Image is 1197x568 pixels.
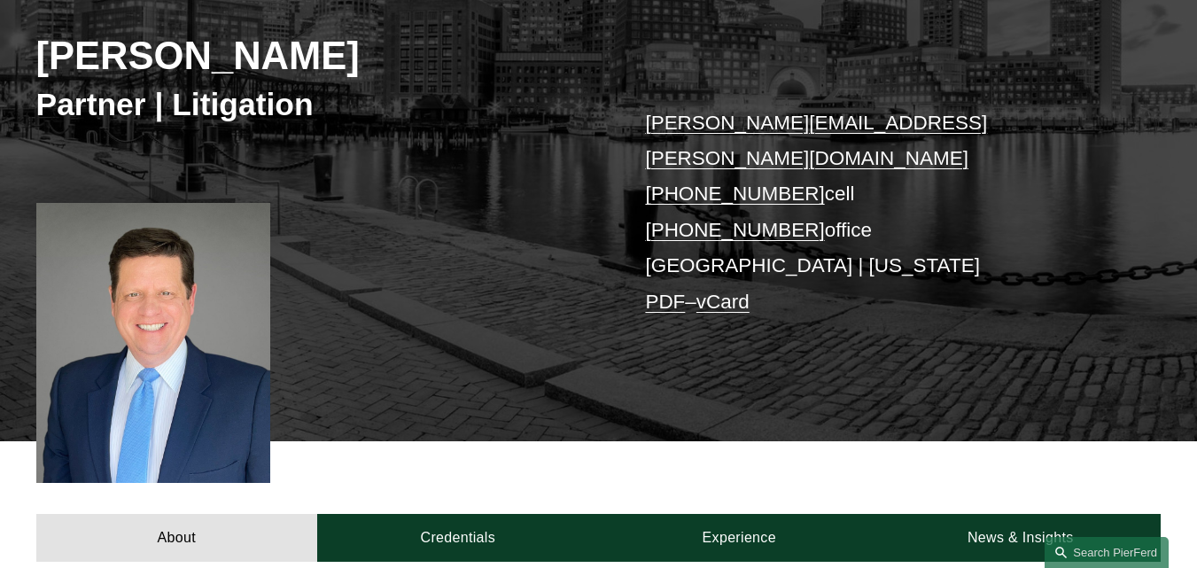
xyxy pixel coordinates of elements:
a: [PHONE_NUMBER] [645,219,824,241]
a: Search this site [1045,537,1169,568]
a: News & Insights [880,514,1162,563]
a: [PERSON_NAME][EMAIL_ADDRESS][PERSON_NAME][DOMAIN_NAME] [645,112,987,169]
a: vCard [696,291,750,313]
h2: [PERSON_NAME] [36,33,599,80]
a: About [36,514,317,563]
h3: Partner | Litigation [36,86,599,125]
a: Experience [598,514,880,563]
p: cell office [GEOGRAPHIC_DATA] | [US_STATE] – [645,105,1114,321]
a: Credentials [317,514,598,563]
a: PDF [645,291,685,313]
a: [PHONE_NUMBER] [645,183,824,205]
